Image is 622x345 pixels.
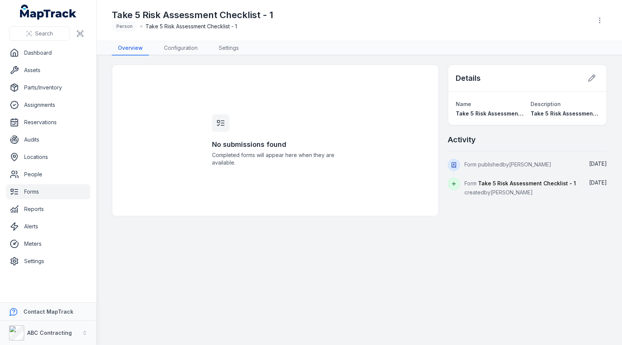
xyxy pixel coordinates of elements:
[464,180,576,196] span: Form created by [PERSON_NAME]
[35,30,53,37] span: Search
[6,236,90,251] a: Meters
[112,21,137,32] div: Person
[6,149,90,165] a: Locations
[448,134,476,145] h2: Activity
[20,5,77,20] a: MapTrack
[589,179,607,186] time: 14/10/2025, 10:04:54 am
[531,101,561,107] span: Description
[158,41,204,55] a: Configuration
[6,219,90,234] a: Alerts
[212,151,339,166] span: Completed forms will appear here when they are available.
[6,97,90,112] a: Assignments
[6,45,90,60] a: Dashboard
[456,101,471,107] span: Name
[27,330,72,336] strong: ABC Contracting
[112,9,273,21] h1: Take 5 Risk Assessment Checklist - 1
[212,139,339,150] h3: No submissions found
[112,41,149,55] a: Overview
[478,180,576,186] span: Take 5 Risk Assessment Checklist - 1
[589,160,607,167] time: 14/10/2025, 10:11:06 am
[589,179,607,186] span: [DATE]
[6,115,90,130] a: Reservations
[6,132,90,147] a: Audits
[6,254,90,269] a: Settings
[589,160,607,167] span: [DATE]
[6,202,90,217] a: Reports
[23,308,73,315] strong: Contact MapTrack
[6,80,90,95] a: Parts/Inventory
[9,26,70,41] button: Search
[464,161,551,168] span: Form published by [PERSON_NAME]
[6,184,90,199] a: Forms
[6,167,90,182] a: People
[456,110,555,117] span: Take 5 Risk Assessment Checklist - 1
[6,63,90,78] a: Assets
[145,23,237,30] span: Take 5 Risk Assessment Checklist - 1
[456,73,481,83] h2: Details
[213,41,245,55] a: Settings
